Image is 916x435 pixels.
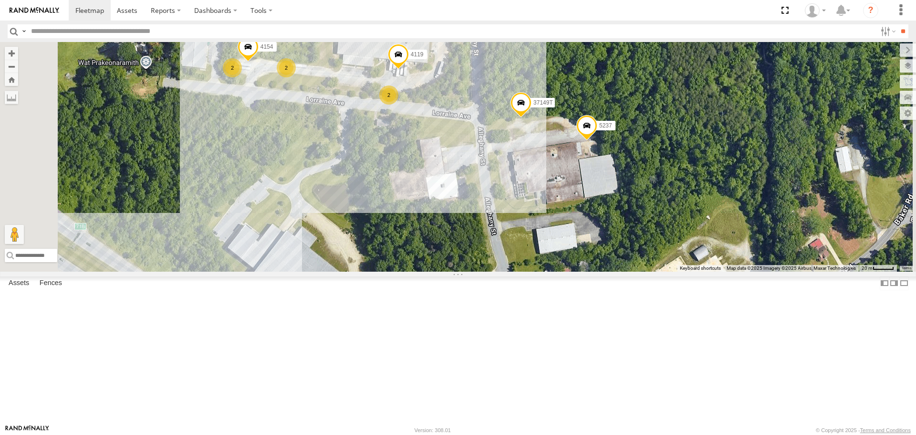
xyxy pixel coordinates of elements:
[899,276,909,290] label: Hide Summary Table
[880,276,889,290] label: Dock Summary Table to the Left
[877,24,897,38] label: Search Filter Options
[223,58,242,77] div: 2
[379,85,398,105] div: 2
[277,58,296,77] div: 2
[902,266,912,270] a: Terms (opens in new tab)
[860,427,911,433] a: Terms and Conditions
[862,265,873,271] span: 20 m
[5,425,49,435] a: Visit our Website
[816,427,911,433] div: © Copyright 2025 -
[415,427,451,433] div: Version: 308.01
[727,265,856,271] span: Map data ©2025 Imagery ©2025 Airbus, Maxar Technologies
[5,91,18,104] label: Measure
[260,43,273,50] span: 4154
[801,3,829,18] div: Dwight Wallace
[680,265,721,272] button: Keyboard shortcuts
[859,265,897,272] button: Map Scale: 20 m per 41 pixels
[5,73,18,86] button: Zoom Home
[863,3,878,18] i: ?
[5,47,18,60] button: Zoom in
[411,51,424,58] span: 4119
[5,60,18,73] button: Zoom out
[889,276,899,290] label: Dock Summary Table to the Right
[20,24,28,38] label: Search Query
[900,106,916,120] label: Map Settings
[35,277,67,290] label: Fences
[4,277,34,290] label: Assets
[10,7,59,14] img: rand-logo.svg
[599,123,612,129] span: 5237
[5,225,24,244] button: Drag Pegman onto the map to open Street View
[533,99,553,106] span: 37149T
